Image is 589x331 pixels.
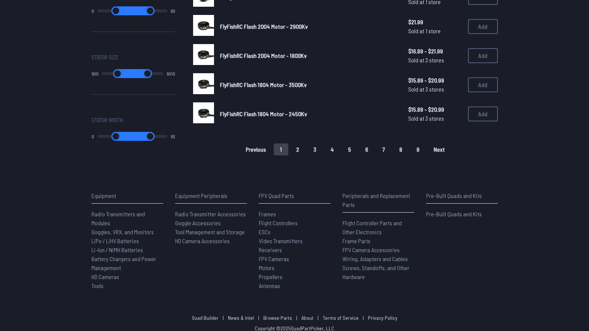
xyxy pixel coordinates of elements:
[92,210,163,228] a: Radio Transmitters and Modules
[408,27,462,35] span: Sold at 1 store
[290,143,306,155] button: 2
[193,44,214,65] img: image
[408,47,462,56] span: $16.89 - $21.99
[259,255,289,262] span: FPV Cameras
[193,73,214,96] a: image
[393,143,409,155] button: 8
[220,81,307,88] span: FlyFishRC Flash 1804 Motor - 3500Kv
[167,71,175,77] output: 6010
[259,210,276,217] span: Frames
[408,114,462,123] span: Sold at 3 stores
[175,236,247,245] a: HD Camera Accessories
[263,315,292,321] a: Browse Parts
[342,143,357,155] button: 5
[259,272,331,281] a: Propellers
[408,18,462,27] span: $21.99
[259,264,275,271] span: Motors
[92,255,156,271] span: Battery Chargers and Power Management
[434,146,445,152] span: Next
[408,85,462,94] span: Sold at 3 stores
[193,73,214,94] img: image
[259,281,331,290] a: Antennas
[220,80,396,89] a: FlyFishRC Flash 1804 Motor - 3500Kv
[259,219,298,226] span: Flight Controllers
[193,15,214,38] a: image
[175,237,230,244] span: HD Camera Accessories
[92,273,119,280] span: HD Cameras
[259,228,331,236] a: ESCs
[92,281,163,290] a: Tools
[92,237,139,244] span: LiPo / LiHV Batteries
[342,237,371,244] span: Frame Parts
[92,191,163,200] p: Equipment
[307,143,323,155] button: 3
[175,210,246,217] span: Radio Transmitter Accessories
[259,237,303,244] span: Video Transmitters
[274,143,288,155] button: 1
[468,106,498,121] button: Add
[220,109,396,118] a: FlyFishRC Flash 1804 Motor - 2450Kv
[323,315,359,321] a: Terms of Service
[342,219,414,236] a: Flight Controller Parts and Other Electronics
[189,314,400,322] p: | | | | |
[193,15,214,36] img: image
[175,210,247,219] a: Radio Transmitter Accessories
[92,236,163,245] a: LiPo / LiHV Batteries
[92,246,143,253] span: Li-Ion / NiMH Batteries
[175,228,245,235] span: Tool Management and Storage
[426,210,498,219] a: Pre-Built Quads and Kits
[368,315,397,321] a: Privacy Policy
[342,255,408,262] span: Wiring, Adapters and Cables
[259,191,331,200] p: FPV Quad Parts
[175,228,247,236] a: Tool Management and Storage
[342,264,409,280] span: Screws, Standoffs, and Other Hardware
[92,245,163,254] a: Li-Ion / NiMH Batteries
[259,254,331,263] a: FPV Cameras
[342,245,414,254] a: FPV Camera Accessories
[92,53,119,62] span: Stator Size
[410,143,426,155] button: 9
[342,246,400,253] span: FPV Camera Accessories
[468,77,498,92] button: Add
[408,56,462,65] span: Sold at 3 stores
[342,254,414,263] a: Wiring, Adapters and Cables
[426,191,498,200] p: Pre-Built Quads and Kits
[220,110,307,117] span: FlyFishRC Flash 1804 Motor - 2450Kv
[92,254,163,272] a: Battery Chargers and Power Management
[301,315,313,321] a: About
[193,102,214,126] a: image
[259,273,282,280] span: Propellers
[220,22,396,31] a: FlyFishRC Flash 2004 Motor - 2900Kv
[259,219,331,228] a: Flight Controllers
[92,272,163,281] a: HD Cameras
[324,143,340,155] button: 4
[171,133,175,139] output: 50
[92,228,154,235] span: Goggles, VRX, and Monitors
[175,219,247,228] a: Goggle Accessories
[342,191,414,209] p: Peripherals and Replacement Parts
[92,282,103,289] span: Tools
[92,115,123,124] span: Stator Width
[426,210,482,217] span: Pre-Built Quads and Kits
[259,228,270,235] span: ESCs
[259,245,331,254] a: Receivers
[259,236,331,245] a: Video Transmitters
[468,48,498,63] button: Add
[468,19,498,34] button: Add
[193,102,214,123] img: image
[259,246,282,253] span: Receivers
[342,219,402,235] span: Flight Controller Parts and Other Electronics
[342,236,414,245] a: Frame Parts
[171,8,175,14] output: 50
[175,191,247,200] p: Equipment Peripherals
[259,282,280,289] span: Antennas
[192,315,218,321] a: Quad Builder
[342,263,414,281] a: Screws, Standoffs, and Other Hardware
[92,133,94,139] output: 0
[220,52,307,59] span: FlyFishRC Flash 2004 Motor - 1800Kv
[408,76,462,85] span: $15.89 - $20.99
[259,263,331,272] a: Motors
[193,44,214,67] a: image
[92,8,94,14] output: 0
[259,210,331,219] a: Frames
